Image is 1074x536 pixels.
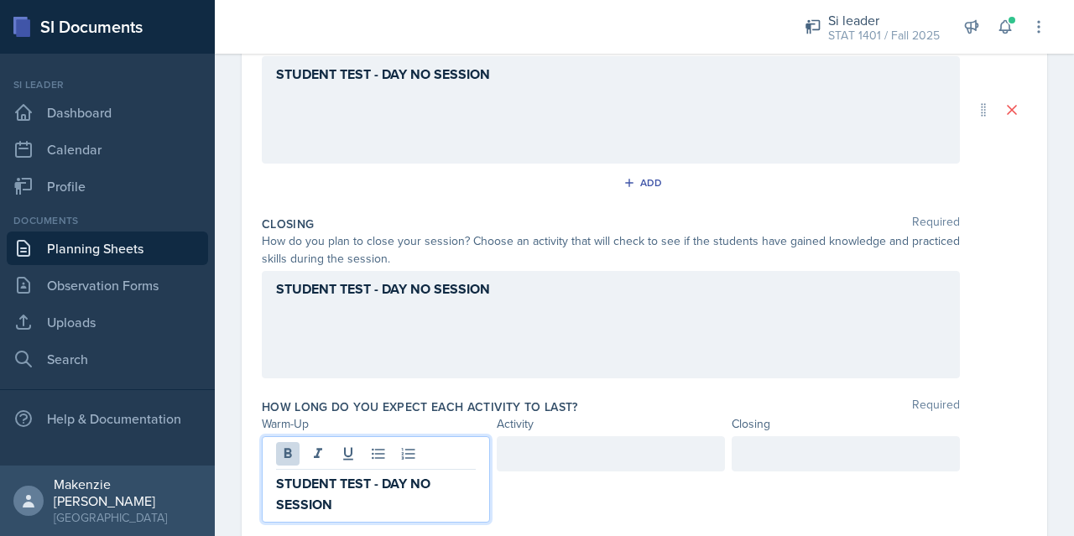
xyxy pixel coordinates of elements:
[7,77,208,92] div: Si leader
[7,213,208,228] div: Documents
[262,398,578,415] label: How long do you expect each activity to last?
[7,305,208,339] a: Uploads
[618,170,672,195] button: Add
[732,415,960,433] div: Closing
[7,268,208,302] a: Observation Forms
[276,474,434,514] strong: STUDENT TEST - DAY NO SESSION
[7,342,208,376] a: Search
[627,176,663,190] div: Add
[7,232,208,265] a: Planning Sheets
[7,96,208,129] a: Dashboard
[262,232,960,268] div: How do you plan to close your session? Choose an activity that will check to see if the students ...
[54,509,201,526] div: [GEOGRAPHIC_DATA]
[7,169,208,203] a: Profile
[828,10,940,30] div: Si leader
[54,476,201,509] div: Makenzie [PERSON_NAME]
[276,279,490,299] strong: STUDENT TEST - DAY NO SESSION
[7,133,208,166] a: Calendar
[262,415,490,433] div: Warm-Up
[7,402,208,435] div: Help & Documentation
[912,398,960,415] span: Required
[828,27,940,44] div: STAT 1401 / Fall 2025
[497,415,725,433] div: Activity
[262,216,314,232] label: Closing
[912,216,960,232] span: Required
[276,65,490,84] strong: STUDENT TEST - DAY NO SESSION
